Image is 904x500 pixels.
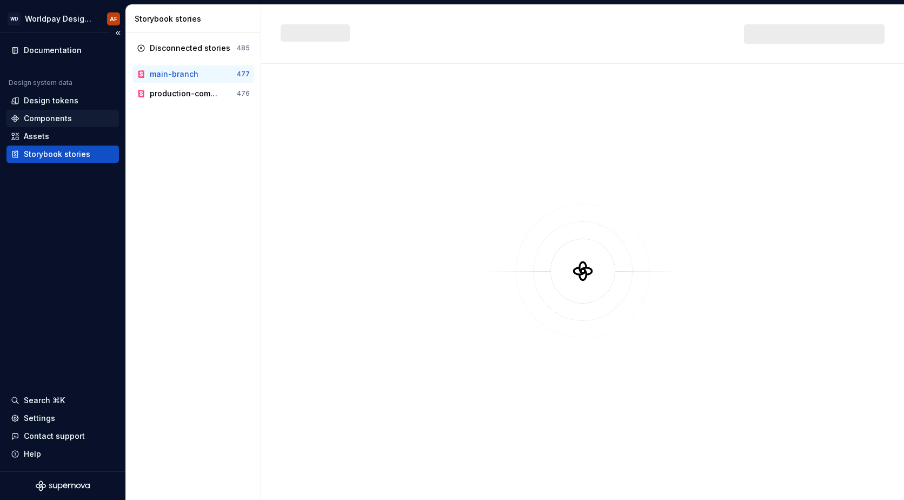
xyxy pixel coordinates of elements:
[24,113,72,124] div: Components
[6,128,119,145] a: Assets
[237,89,250,98] div: 476
[6,392,119,409] button: Search ⌘K
[36,481,90,491] svg: Supernova Logo
[2,7,123,30] button: WDWorldpay Design SystemAF
[6,42,119,59] a: Documentation
[237,70,250,78] div: 477
[237,44,250,52] div: 485
[6,146,119,163] a: Storybook stories
[24,431,85,442] div: Contact support
[24,413,55,424] div: Settings
[9,78,72,87] div: Design system data
[6,92,119,109] a: Design tokens
[24,95,78,106] div: Design tokens
[135,14,256,24] div: Storybook stories
[6,445,119,463] button: Help
[24,149,90,160] div: Storybook stories
[24,395,65,406] div: Search ⌘K
[150,88,220,99] div: production-components
[150,43,230,54] div: Disconnected stories
[132,65,254,83] a: main-branch477
[25,14,94,24] div: Worldpay Design System
[6,410,119,427] a: Settings
[24,45,82,56] div: Documentation
[110,25,125,41] button: Collapse sidebar
[6,110,119,127] a: Components
[150,69,198,80] div: main-branch
[24,449,41,459] div: Help
[8,12,21,25] div: WD
[132,85,254,102] a: production-components476
[24,131,49,142] div: Assets
[110,15,117,23] div: AF
[132,40,254,57] a: Disconnected stories485
[6,427,119,445] button: Contact support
